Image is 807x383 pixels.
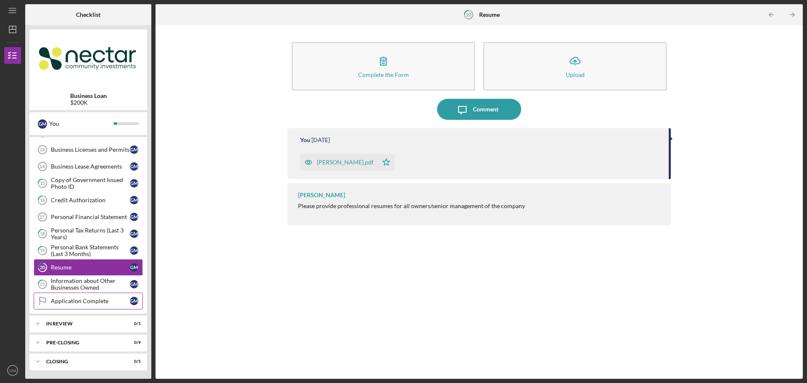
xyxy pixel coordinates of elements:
[34,259,143,276] a: 20ResumeGM
[300,154,395,171] button: [PERSON_NAME].pdf
[40,248,45,254] tspan: 19
[130,179,138,188] div: G M
[70,92,107,99] b: Business Loan
[130,162,138,171] div: G M
[51,227,130,240] div: Personal Tax Returns (Last 3 Years)
[51,264,130,271] div: Resume
[40,198,45,203] tspan: 16
[40,231,45,237] tspan: 18
[40,181,45,186] tspan: 15
[40,164,45,169] tspan: 14
[46,359,120,364] div: Closing
[51,163,130,170] div: Business Lease Agreements
[51,197,130,203] div: Credit Authorization
[126,321,141,326] div: 0 / 1
[130,230,138,238] div: G M
[130,297,138,305] div: G M
[126,340,141,345] div: 0 / 9
[34,225,143,242] a: 18Personal Tax Returns (Last 3 Years)GM
[51,214,130,220] div: Personal Financial Statement
[9,368,16,373] text: GM
[130,213,138,221] div: G M
[298,192,345,198] div: [PERSON_NAME]
[34,276,143,293] a: 21Information about Other Businesses OwnedGM
[483,42,667,90] button: Upload
[40,282,45,287] tspan: 21
[466,12,472,17] tspan: 20
[51,177,130,190] div: Copy of Government Issued Photo ID
[34,175,143,192] a: 15Copy of Government Issued Photo IDGM
[4,362,21,379] button: GM
[130,145,138,154] div: G M
[298,203,525,209] div: Please provide professional resumes for all owners/senior management of the company
[358,71,409,78] div: Complete the Form
[126,359,141,364] div: 0 / 5
[46,321,120,326] div: In Review
[49,116,113,131] div: You
[566,71,585,78] div: Upload
[51,244,130,257] div: Personal Bank Statements (Last 3 Months)
[51,146,130,153] div: Business Licenses and Permits
[38,119,47,129] div: G M
[34,209,143,225] a: 17Personal Financial StatementGM
[34,293,143,309] a: Application CompleteGM
[34,242,143,259] a: 19Personal Bank Statements (Last 3 Months)GM
[51,277,130,291] div: Information about Other Businesses Owned
[300,137,310,143] div: You
[479,11,500,18] b: Resume
[70,99,107,106] div: $200K
[40,214,45,219] tspan: 17
[473,99,498,120] div: Comment
[76,11,100,18] b: Checklist
[130,196,138,204] div: G M
[311,137,330,143] time: 2025-09-04 01:13
[437,99,521,120] button: Comment
[130,246,138,255] div: G M
[29,34,147,84] img: Product logo
[46,340,120,345] div: Pre-Closing
[130,280,138,288] div: G M
[34,192,143,209] a: 16Credit AuthorizationGM
[317,159,374,166] div: [PERSON_NAME].pdf
[34,158,143,175] a: 14Business Lease AgreementsGM
[292,42,475,90] button: Complete the Form
[34,141,143,158] a: 13Business Licenses and PermitsGM
[130,263,138,272] div: G M
[40,265,45,270] tspan: 20
[40,147,45,152] tspan: 13
[51,298,130,304] div: Application Complete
